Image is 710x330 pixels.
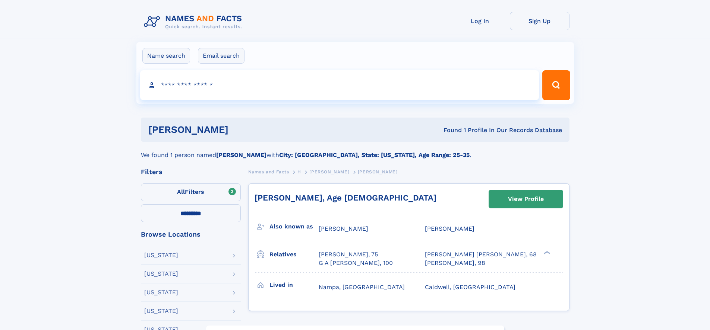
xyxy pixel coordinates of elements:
a: Log In [450,12,510,30]
span: All [177,188,185,195]
a: Names and Facts [248,167,289,176]
h1: [PERSON_NAME] [148,125,336,134]
span: [PERSON_NAME] [319,225,368,232]
b: [PERSON_NAME] [216,151,266,158]
label: Name search [142,48,190,64]
div: Filters [141,169,241,175]
span: [PERSON_NAME] [358,169,398,174]
button: Search Button [542,70,570,100]
h3: Relatives [269,248,319,261]
div: [US_STATE] [144,271,178,277]
div: [US_STATE] [144,289,178,295]
span: Nampa, [GEOGRAPHIC_DATA] [319,283,405,291]
h3: Also known as [269,220,319,233]
a: [PERSON_NAME], 98 [425,259,485,267]
span: [PERSON_NAME] [309,169,349,174]
div: View Profile [508,190,544,208]
a: [PERSON_NAME] [PERSON_NAME], 68 [425,250,537,259]
div: Browse Locations [141,231,241,238]
a: [PERSON_NAME], 75 [319,250,378,259]
img: Logo Names and Facts [141,12,248,32]
span: Caldwell, [GEOGRAPHIC_DATA] [425,283,515,291]
div: [US_STATE] [144,308,178,314]
h3: Lived in [269,279,319,291]
a: [PERSON_NAME] [309,167,349,176]
div: We found 1 person named with . [141,142,569,160]
div: Found 1 Profile In Our Records Database [336,126,562,134]
div: ❯ [542,250,551,255]
input: search input [140,70,539,100]
a: Sign Up [510,12,569,30]
a: [PERSON_NAME], Age [DEMOGRAPHIC_DATA] [255,193,436,202]
a: View Profile [489,190,563,208]
b: City: [GEOGRAPHIC_DATA], State: [US_STATE], Age Range: 25-35 [279,151,470,158]
div: [US_STATE] [144,252,178,258]
span: H [297,169,301,174]
label: Filters [141,183,241,201]
span: [PERSON_NAME] [425,225,474,232]
a: H [297,167,301,176]
label: Email search [198,48,244,64]
a: G A [PERSON_NAME], 100 [319,259,393,267]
